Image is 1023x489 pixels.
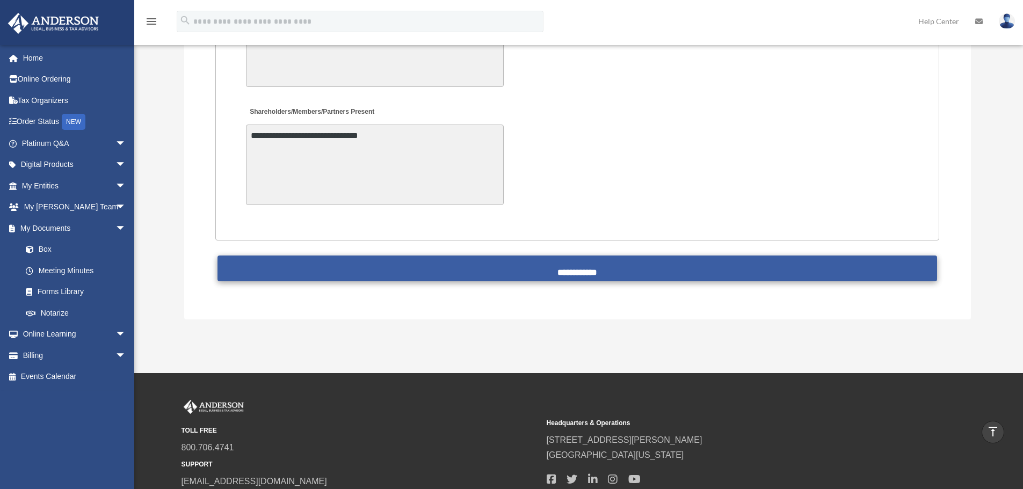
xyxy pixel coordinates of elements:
[145,15,158,28] i: menu
[8,111,142,133] a: Order StatusNEW
[182,425,539,436] small: TOLL FREE
[547,450,684,459] a: [GEOGRAPHIC_DATA][US_STATE]
[115,196,137,218] span: arrow_drop_down
[986,425,999,438] i: vertical_align_top
[115,175,137,197] span: arrow_drop_down
[15,239,142,260] a: Box
[8,345,142,366] a: Billingarrow_drop_down
[115,324,137,346] span: arrow_drop_down
[182,400,246,414] img: Anderson Advisors Platinum Portal
[246,105,377,120] label: Shareholders/Members/Partners Present
[8,69,142,90] a: Online Ordering
[8,154,142,176] a: Digital Productsarrow_drop_down
[182,477,327,486] a: [EMAIL_ADDRESS][DOMAIN_NAME]
[547,418,904,429] small: Headquarters & Operations
[8,366,142,388] a: Events Calendar
[5,13,102,34] img: Anderson Advisors Platinum Portal
[999,13,1015,29] img: User Pic
[8,90,142,111] a: Tax Organizers
[8,324,142,345] a: Online Learningarrow_drop_down
[15,302,142,324] a: Notarize
[8,196,142,218] a: My [PERSON_NAME] Teamarrow_drop_down
[8,133,142,154] a: Platinum Q&Aarrow_drop_down
[8,47,142,69] a: Home
[62,114,85,130] div: NEW
[115,133,137,155] span: arrow_drop_down
[182,443,234,452] a: 800.706.4741
[547,435,702,444] a: [STREET_ADDRESS][PERSON_NAME]
[115,154,137,176] span: arrow_drop_down
[8,217,142,239] a: My Documentsarrow_drop_down
[8,175,142,196] a: My Entitiesarrow_drop_down
[115,345,137,367] span: arrow_drop_down
[145,19,158,28] a: menu
[182,459,539,470] small: SUPPORT
[115,217,137,239] span: arrow_drop_down
[179,14,191,26] i: search
[15,281,142,303] a: Forms Library
[15,260,137,281] a: Meeting Minutes
[982,421,1004,443] a: vertical_align_top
